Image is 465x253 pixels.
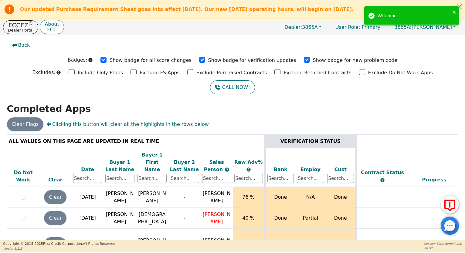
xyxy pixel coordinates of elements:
input: Search... [170,174,199,183]
button: Report Error to FCC [441,195,459,214]
div: Buyer 1 First Name [137,151,167,173]
button: Clear Flags [7,117,44,131]
div: VERIFICATION STATUS [267,138,354,145]
td: Done [326,208,356,229]
p: Session Time Remaining: [424,241,462,246]
strong: Completed Apps [7,103,91,114]
div: Date [73,166,102,173]
span: All Rights Reserved. [83,242,116,246]
p: Exclude Returned Contracts [283,69,351,76]
span: Raw Adv% [234,159,263,165]
td: - [168,187,200,208]
td: Partial [295,208,326,229]
span: 76 % [242,194,255,200]
span: 3865A [284,24,318,30]
td: Done [265,208,295,229]
p: 58:52 [424,246,462,251]
td: [DEMOGRAPHIC_DATA] [136,208,168,229]
button: Clear [44,190,66,204]
p: Show badge for new problem code [313,57,398,64]
span: Clicking this button will clear all the highlights in the rows below. [46,121,210,128]
p: Exclude FS Apps [140,69,180,76]
p: FCCEZ [8,22,33,28]
input: Search... [267,174,294,183]
span: Dealer: [284,24,302,30]
p: Include Only Probs [78,69,123,76]
input: Search... [327,174,354,183]
div: Clear [41,176,70,184]
div: Welcome [378,12,450,19]
span: [PERSON_NAME] [203,211,231,224]
span: Sales Person [204,159,225,172]
input: Search... [297,174,324,183]
p: About [45,22,59,27]
input: Search... [202,174,231,183]
button: Clear [44,237,66,251]
span: [PERSON_NAME] [203,191,231,204]
td: Done [326,187,356,208]
span: Contract Status [361,170,404,175]
b: Our updated Purchase Requirement Sheet goes into effect [DATE]. Our new [DATE] operating hours, w... [20,6,354,12]
td: [DATE] [72,208,104,229]
td: [PERSON_NAME] [104,187,136,208]
span: [PERSON_NAME] [203,238,231,251]
span: 40 % [242,215,255,221]
p: Primary [329,21,386,33]
p: Badges: [68,56,87,64]
input: Search... [137,174,167,183]
input: Search... [234,174,263,183]
button: CALL NOW! [210,80,255,94]
p: Exclude Purchased Contracts [196,69,267,76]
div: Bank [267,166,294,173]
p: Dealer Portal [8,28,33,32]
button: Clear [44,211,66,225]
button: Close alert [454,0,465,13]
button: Back [7,38,35,52]
td: [PERSON_NAME] [104,208,136,229]
span: [PERSON_NAME] [394,24,452,30]
div: Cust [327,166,354,173]
input: Search... [73,174,102,183]
div: ALL VALUES ON THIS PAGE ARE UPDATED IN REAL TIME [9,138,263,145]
div: Progress [410,176,459,184]
button: close [452,8,457,15]
div: Buyer 2 Last Name [170,159,199,173]
p: Version 3.2.2 [3,246,116,251]
div: Buyer 1 Last Name [105,159,134,173]
a: User Role: Primary [329,21,386,33]
input: Search... [105,174,134,183]
p: Exclude Do Not Work Apps [368,69,433,76]
button: AboutFCC [40,20,64,34]
div: Employ [297,166,324,173]
p: FCC [45,27,59,32]
span: Back [18,42,30,49]
td: [DATE] [72,187,104,208]
button: FCCEZ®Dealer Portal [3,20,38,34]
sup: ® [29,21,33,26]
p: Copyright © 2015- 2025 First Credit Corporation. [3,241,116,247]
span: User Role : [335,24,360,30]
p: Excludes: [32,69,55,76]
td: - [168,208,200,229]
button: Dealer:3865A [278,22,328,32]
span: 3865A: [394,24,412,30]
div: Do Not Work [9,169,38,184]
td: [PERSON_NAME] [136,187,168,208]
p: Show badge for all score changes [110,57,192,64]
p: Show badge for verification updates [208,57,296,64]
td: N/A [295,187,326,208]
td: Done [265,187,295,208]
